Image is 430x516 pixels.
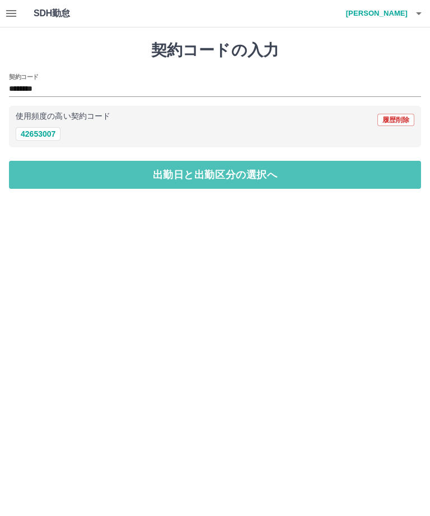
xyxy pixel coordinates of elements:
[16,113,110,120] p: 使用頻度の高い契約コード
[16,127,60,141] button: 42653007
[9,41,421,60] h1: 契約コードの入力
[377,114,414,126] button: 履歴削除
[9,72,39,81] h2: 契約コード
[9,161,421,189] button: 出勤日と出勤区分の選択へ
